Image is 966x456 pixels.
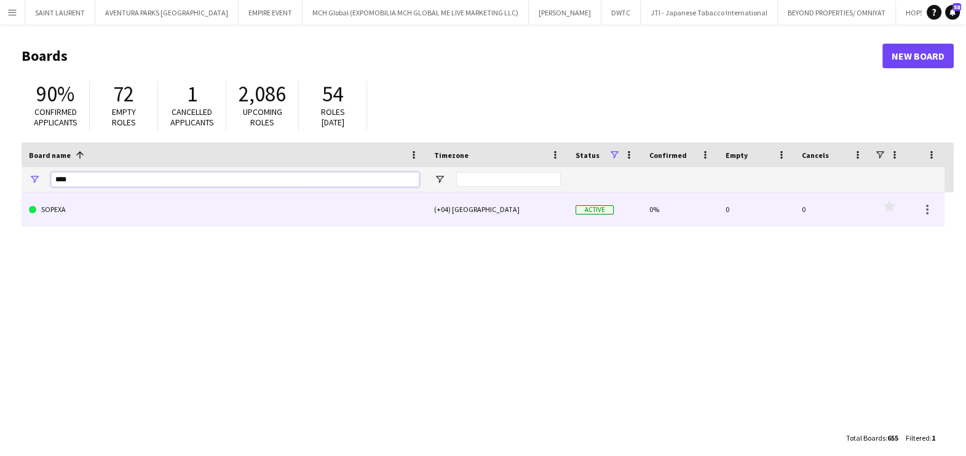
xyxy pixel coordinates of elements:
button: Open Filter Menu [29,174,40,185]
span: 58 [952,3,961,11]
span: 2,086 [239,81,286,108]
input: Timezone Filter Input [456,172,561,187]
a: SOPEXA [29,192,419,227]
span: Status [576,151,600,160]
div: (+04) [GEOGRAPHIC_DATA] [427,192,568,226]
button: BEYOND PROPERTIES/ OMNIYAT [778,1,896,25]
button: DWTC [601,1,641,25]
span: Filtered [906,433,930,442]
span: Roles [DATE] [321,106,345,128]
div: : [906,426,935,450]
span: Active [576,205,614,214]
span: Confirmed [649,151,687,160]
div: 0 [718,192,794,226]
span: Cancelled applicants [170,106,214,128]
span: Timezone [434,151,469,160]
span: 72 [113,81,134,108]
span: Total Boards [846,433,885,442]
button: [PERSON_NAME] [529,1,601,25]
div: 0 [794,192,871,226]
span: Board name [29,151,71,160]
button: Open Filter Menu [434,174,445,185]
span: Cancels [802,151,829,160]
input: Board name Filter Input [51,172,419,187]
button: SAINT LAURENT [25,1,95,25]
span: 1 [932,433,935,442]
span: Confirmed applicants [34,106,77,128]
span: Upcoming roles [243,106,282,128]
span: 655 [887,433,898,442]
span: 90% [36,81,74,108]
span: Empty roles [112,106,136,128]
div: 0% [642,192,718,226]
span: 1 [187,81,197,108]
button: HOPSCOTCH [896,1,957,25]
div: : [846,426,898,450]
button: AVENTURA PARKS [GEOGRAPHIC_DATA] [95,1,239,25]
span: 54 [322,81,343,108]
button: MCH Global (EXPOMOBILIA MCH GLOBAL ME LIVE MARKETING LLC) [303,1,529,25]
a: 58 [945,5,960,20]
a: New Board [882,44,954,68]
button: EMPIRE EVENT [239,1,303,25]
h1: Boards [22,47,882,65]
button: JTI - Japanese Tabacco International [641,1,778,25]
span: Empty [726,151,748,160]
